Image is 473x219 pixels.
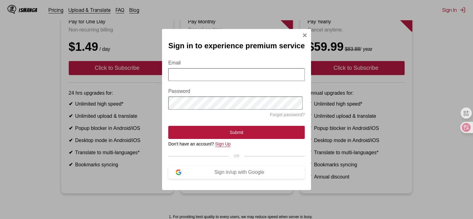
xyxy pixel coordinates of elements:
[168,154,305,158] div: OR
[168,60,305,66] label: Email
[302,33,307,38] img: Close
[168,88,305,94] label: Password
[181,169,297,175] div: Sign in/up with Google
[215,141,231,146] a: Sign Up
[168,141,305,146] div: Don't have an account?
[168,126,305,139] button: Submit
[168,166,305,179] button: Sign in/up with Google
[176,169,181,175] img: google-logo
[270,112,305,117] a: Forgot password?
[168,41,305,50] h2: Sign in to experience premium service
[162,29,311,190] div: Sign In Modal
